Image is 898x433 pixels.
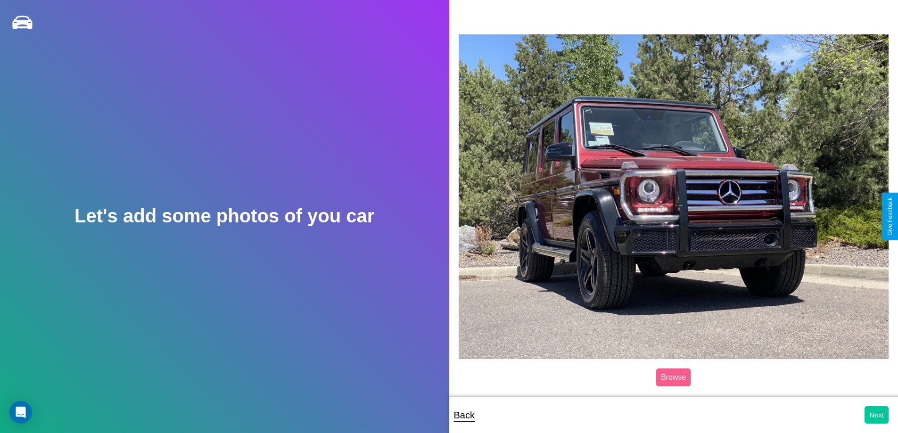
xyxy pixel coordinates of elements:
[9,401,32,424] div: Open Intercom Messenger
[887,197,893,236] div: Give Feedback
[454,407,475,424] p: Back
[74,205,374,227] h2: Let's add some photos of you car
[459,34,889,359] img: posted
[656,368,691,386] label: Browse
[865,406,889,424] button: Next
